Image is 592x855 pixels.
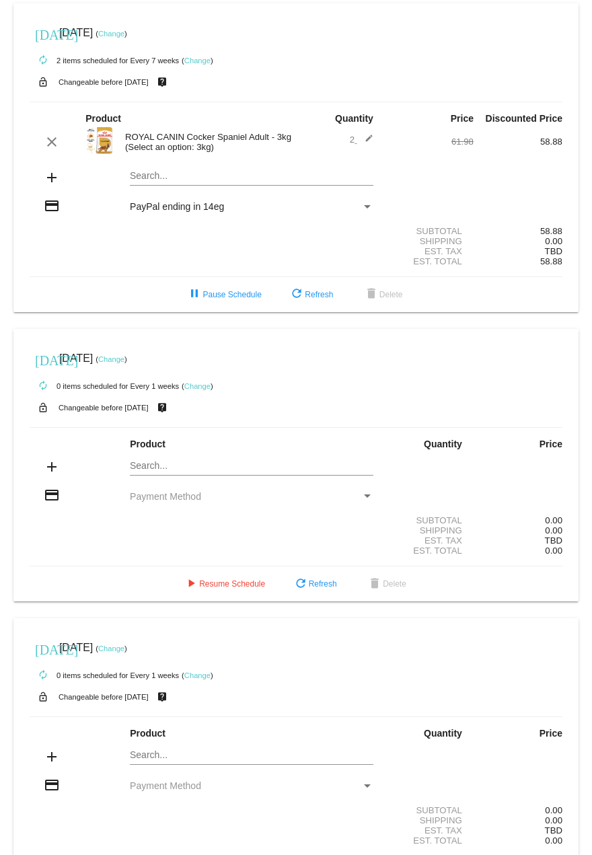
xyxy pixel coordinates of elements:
[35,640,51,657] mat-icon: [DATE]
[545,835,562,846] span: 0.00
[385,137,474,147] div: 61.98
[545,825,562,835] span: TBD
[289,290,333,299] span: Refresh
[385,825,474,835] div: Est. Tax
[278,283,344,307] button: Refresh
[154,73,170,91] mat-icon: live_help
[44,749,60,765] mat-icon: add
[130,461,373,472] input: Search...
[353,283,414,307] button: Delete
[356,572,417,596] button: Delete
[293,579,337,589] span: Refresh
[85,127,112,154] img: 42122.jpg
[182,57,213,65] small: ( )
[367,577,383,593] mat-icon: delete
[540,439,562,449] strong: Price
[486,113,562,124] strong: Discounted Price
[130,780,201,791] span: Payment Method
[130,780,373,791] mat-select: Payment Method
[474,226,562,236] div: 58.88
[44,777,60,793] mat-icon: credit_card
[385,256,474,266] div: Est. Total
[154,688,170,706] mat-icon: live_help
[35,378,51,394] mat-icon: autorenew
[96,30,127,38] small: ( )
[545,525,562,535] span: 0.00
[30,671,179,679] small: 0 items scheduled for Every 1 weeks
[182,671,213,679] small: ( )
[130,750,373,761] input: Search...
[289,287,305,303] mat-icon: refresh
[350,135,373,145] span: 2
[98,644,124,653] a: Change
[293,577,309,593] mat-icon: refresh
[130,171,373,182] input: Search...
[424,728,462,739] strong: Quantity
[184,57,211,65] a: Change
[385,815,474,825] div: Shipping
[59,78,149,86] small: Changeable before [DATE]
[130,201,373,212] mat-select: Payment Method
[545,546,562,556] span: 0.00
[385,535,474,546] div: Est. Tax
[545,236,562,246] span: 0.00
[30,382,179,390] small: 0 items scheduled for Every 1 weeks
[59,693,149,701] small: Changeable before [DATE]
[385,226,474,236] div: Subtotal
[96,644,127,653] small: ( )
[130,728,165,739] strong: Product
[424,439,462,449] strong: Quantity
[172,572,276,596] button: Resume Schedule
[385,246,474,256] div: Est. Tax
[96,355,127,363] small: ( )
[540,256,562,266] span: 58.88
[451,113,474,124] strong: Price
[35,351,51,367] mat-icon: [DATE]
[545,815,562,825] span: 0.00
[184,671,211,679] a: Change
[186,290,261,299] span: Pause Schedule
[118,132,296,152] div: ROYAL CANIN Cocker Spaniel Adult - 3kg (Select an option: 3kg)
[545,535,562,546] span: TBD
[184,382,211,390] a: Change
[44,198,60,214] mat-icon: credit_card
[282,572,348,596] button: Refresh
[385,236,474,246] div: Shipping
[130,201,224,212] span: PayPal ending in 14eg
[335,113,373,124] strong: Quantity
[385,525,474,535] div: Shipping
[186,287,202,303] mat-icon: pause
[44,170,60,186] mat-icon: add
[35,688,51,706] mat-icon: lock_open
[44,487,60,503] mat-icon: credit_card
[85,113,121,124] strong: Product
[385,835,474,846] div: Est. Total
[474,805,562,815] div: 0.00
[98,30,124,38] a: Change
[44,134,60,150] mat-icon: clear
[474,137,562,147] div: 58.88
[35,26,51,42] mat-icon: [DATE]
[30,57,179,65] small: 2 items scheduled for Every 7 weeks
[154,399,170,416] mat-icon: live_help
[357,134,373,150] mat-icon: edit
[98,355,124,363] a: Change
[363,290,403,299] span: Delete
[183,577,199,593] mat-icon: play_arrow
[540,728,562,739] strong: Price
[44,459,60,475] mat-icon: add
[385,515,474,525] div: Subtotal
[130,491,201,502] span: Payment Method
[474,515,562,525] div: 0.00
[363,287,379,303] mat-icon: delete
[130,439,165,449] strong: Product
[182,382,213,390] small: ( )
[35,52,51,69] mat-icon: autorenew
[183,579,265,589] span: Resume Schedule
[35,399,51,416] mat-icon: lock_open
[35,73,51,91] mat-icon: lock_open
[385,546,474,556] div: Est. Total
[545,246,562,256] span: TBD
[176,283,272,307] button: Pause Schedule
[130,491,373,502] mat-select: Payment Method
